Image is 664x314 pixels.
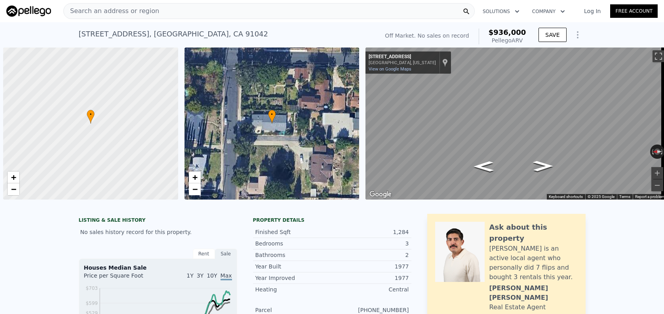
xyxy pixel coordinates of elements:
[255,274,332,282] div: Year Improved
[207,272,217,279] span: 10Y
[255,251,332,259] div: Bathrooms
[268,110,276,124] div: •
[489,222,578,244] div: Ask about this property
[255,263,332,270] div: Year Built
[6,6,51,17] img: Pellego
[369,67,411,72] a: View on Google Maps
[193,249,215,259] div: Rent
[369,60,436,65] div: [GEOGRAPHIC_DATA], [US_STATE]
[255,240,332,247] div: Bedrooms
[526,4,571,19] button: Company
[369,54,436,60] div: [STREET_ADDRESS]
[192,172,197,182] span: +
[255,285,332,293] div: Heating
[549,194,583,200] button: Keyboard shortcuts
[84,264,232,272] div: Houses Median Sale
[189,183,201,195] a: Zoom out
[651,179,663,191] button: Zoom out
[575,7,610,15] a: Log In
[189,171,201,183] a: Zoom in
[86,285,98,291] tspan: $703
[332,274,409,282] div: 1977
[186,272,193,279] span: 1Y
[367,189,394,200] a: Open this area in Google Maps (opens a new window)
[255,228,332,236] div: Finished Sqft
[8,183,19,195] a: Zoom out
[8,171,19,183] a: Zoom in
[84,272,158,284] div: Price per Square Foot
[538,28,566,42] button: SAVE
[476,4,526,19] button: Solutions
[79,29,268,40] div: [STREET_ADDRESS] , [GEOGRAPHIC_DATA] , CA 91042
[221,272,232,280] span: Max
[650,145,654,159] button: Rotate counterclockwise
[11,184,16,194] span: −
[87,110,95,124] div: •
[332,263,409,270] div: 1977
[489,303,546,312] div: Real Estate Agent
[253,217,411,223] div: Property details
[619,194,630,199] a: Terms
[79,217,237,225] div: LISTING & SALE HISTORY
[332,306,409,314] div: [PHONE_NUMBER]
[610,4,658,18] a: Free Account
[332,285,409,293] div: Central
[332,240,409,247] div: 3
[255,306,332,314] div: Parcel
[588,194,615,199] span: © 2025 Google
[87,111,95,118] span: •
[332,251,409,259] div: 2
[570,27,586,43] button: Show Options
[79,225,237,239] div: No sales history record for this property.
[332,228,409,236] div: 1,284
[11,172,16,182] span: +
[525,158,561,174] path: Go South, Pinyon Ave
[268,111,276,118] span: •
[367,189,394,200] img: Google
[86,301,98,306] tspan: $599
[64,6,159,16] span: Search an address or region
[442,58,448,67] a: Show location on map
[651,167,663,179] button: Zoom in
[192,184,197,194] span: −
[215,249,237,259] div: Sale
[489,284,578,303] div: [PERSON_NAME] [PERSON_NAME]
[489,244,578,282] div: [PERSON_NAME] is an active local agent who personally did 7 flips and bought 3 rentals this year.
[385,32,469,40] div: Off Market. No sales on record
[466,159,502,174] path: Go North, Pinyon Ave
[489,36,526,44] div: Pellego ARV
[489,28,526,36] span: $936,000
[197,272,204,279] span: 3Y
